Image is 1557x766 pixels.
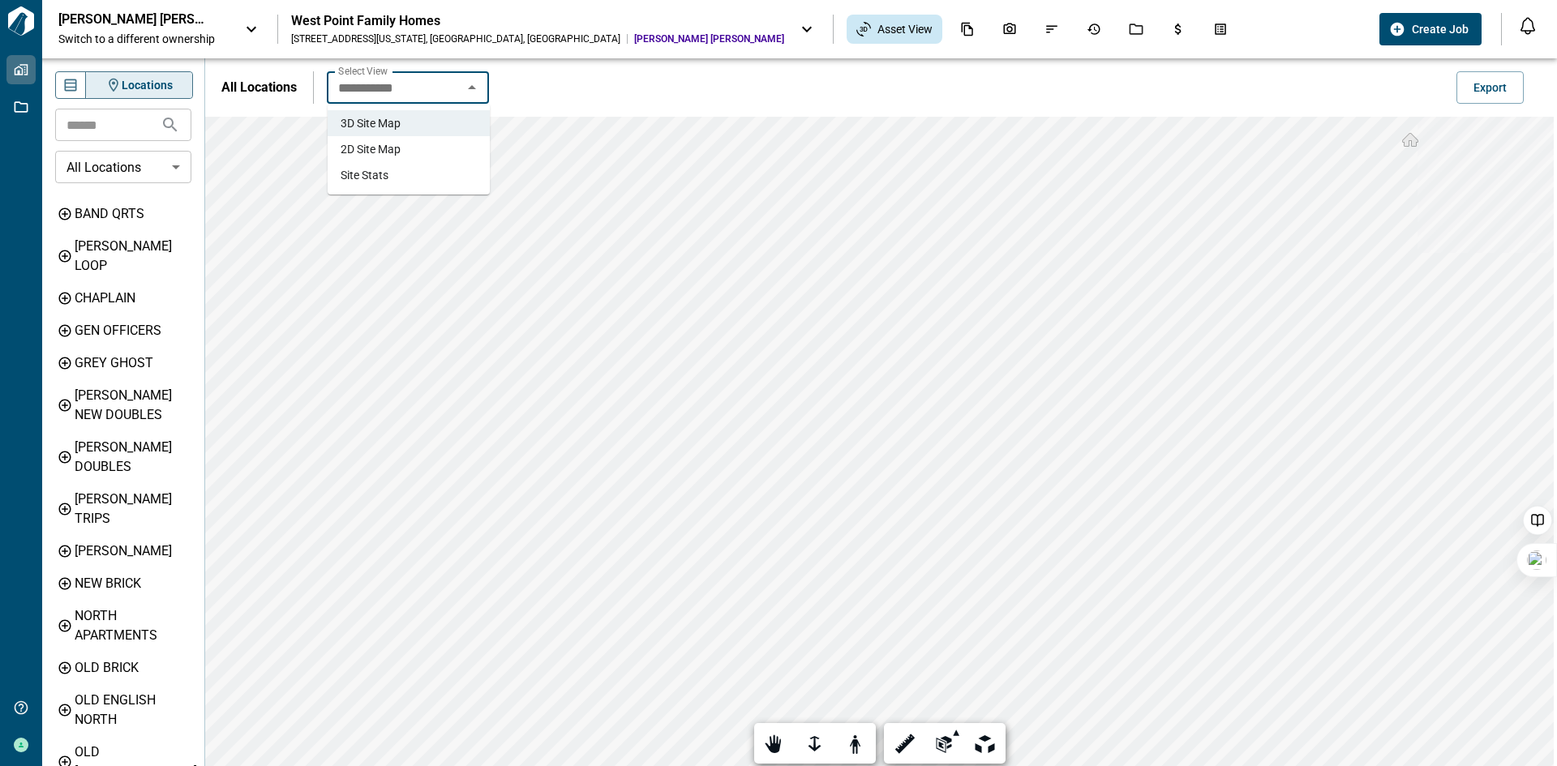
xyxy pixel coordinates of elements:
div: OLD ENGLISH NORTH [75,691,188,730]
div: BAND QRTS [75,204,188,224]
p: [PERSON_NAME] [PERSON_NAME] [58,11,204,28]
div: Photos [993,15,1027,43]
div: Job History [1077,15,1111,43]
div: Takeoff Center [1203,15,1237,43]
div: NEW BRICK [75,574,188,593]
p: All Locations [221,78,297,97]
div: Budgets [1161,15,1195,43]
span: 3D Site Map [341,115,401,131]
div: Issues & Info [1035,15,1069,43]
span: Export [1473,79,1507,96]
button: Open notification feed [1515,13,1541,39]
div: OLD BRICK [75,658,188,678]
div: CHAPLAIN [75,289,188,308]
div: West Point Family Homes [291,13,784,29]
div: [PERSON_NAME] TRIPS [75,490,188,528]
span: [PERSON_NAME] [PERSON_NAME] [634,32,784,45]
span: 2D Site Map [341,141,401,157]
button: Close [461,76,483,99]
div: Documents [950,15,984,43]
button: Create Job [1379,13,1482,45]
div: GREY GHOST [75,353,188,373]
button: Locations [86,72,192,98]
span: Switch to a different ownership [58,31,229,47]
span: Locations [122,77,173,93]
span: Asset View [877,21,933,37]
div: [PERSON_NAME] LOOP [75,237,188,276]
div: [PERSON_NAME] NEW DOUBLES [75,386,188,425]
span: Create Job [1412,21,1469,37]
div: [STREET_ADDRESS][US_STATE] , [GEOGRAPHIC_DATA] , [GEOGRAPHIC_DATA] [291,32,620,45]
div: Without label [55,144,191,190]
span: Site Stats [341,167,388,183]
div: NORTH APARTMENTS [75,606,188,645]
div: Jobs [1119,15,1153,43]
button: Export [1456,71,1524,104]
div: [PERSON_NAME] DOUBLES [75,438,188,477]
div: [PERSON_NAME] [75,541,188,561]
div: GEN OFFICERS [75,321,188,340]
div: Asset View [847,15,942,44]
label: Select View [338,64,388,78]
